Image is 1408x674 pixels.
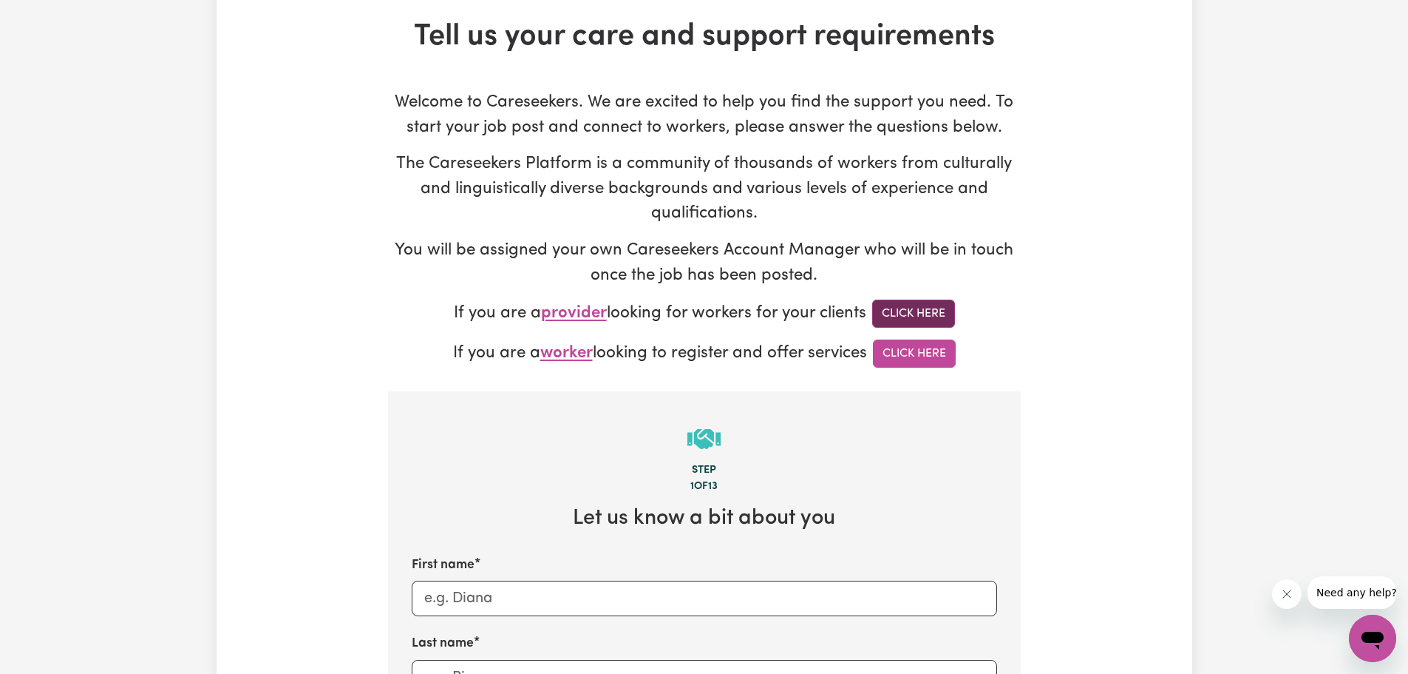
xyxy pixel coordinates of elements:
p: Welcome to Careseekers. We are excited to help you find the support you need. To start your job p... [388,90,1021,140]
h2: Let us know a bit about you [412,506,997,532]
span: provider [541,306,607,323]
iframe: Close message [1272,579,1302,609]
label: First name [412,556,475,575]
p: The Careseekers Platform is a community of thousands of workers from culturally and linguisticall... [388,152,1021,226]
p: If you are a looking to register and offer services [388,340,1021,368]
p: You will be assigned your own Careseekers Account Manager who will be in touch once the job has b... [388,238,1021,288]
div: 1 of 13 [412,479,997,495]
input: e.g. Diana [412,581,997,616]
label: Last name [412,634,474,653]
div: Step [412,462,997,479]
a: Click Here [873,340,956,368]
h1: Tell us your care and support requirements [388,19,1021,55]
p: If you are a looking for workers for your clients [388,300,1021,328]
iframe: Button to launch messaging window [1349,615,1396,662]
span: Need any help? [9,10,89,22]
a: Click Here [872,300,955,328]
span: worker [540,346,593,363]
iframe: Message from company [1307,576,1396,609]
